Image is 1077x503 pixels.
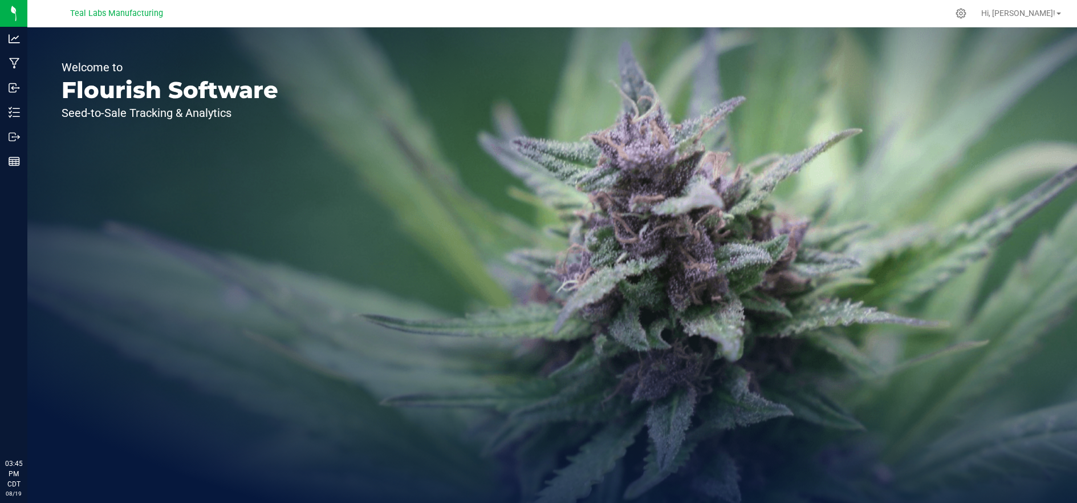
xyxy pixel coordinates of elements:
p: 08/19 [5,489,22,498]
inline-svg: Inventory [9,107,20,118]
p: Welcome to [62,62,278,73]
inline-svg: Outbound [9,131,20,143]
p: Seed-to-Sale Tracking & Analytics [62,107,278,119]
inline-svg: Reports [9,156,20,167]
p: Flourish Software [62,79,278,102]
inline-svg: Inbound [9,82,20,94]
span: Hi, [PERSON_NAME]! [981,9,1055,18]
inline-svg: Manufacturing [9,58,20,69]
inline-svg: Analytics [9,33,20,44]
div: Manage settings [954,8,968,19]
p: 03:45 PM CDT [5,459,22,489]
span: Teal Labs Manufacturing [70,9,163,18]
